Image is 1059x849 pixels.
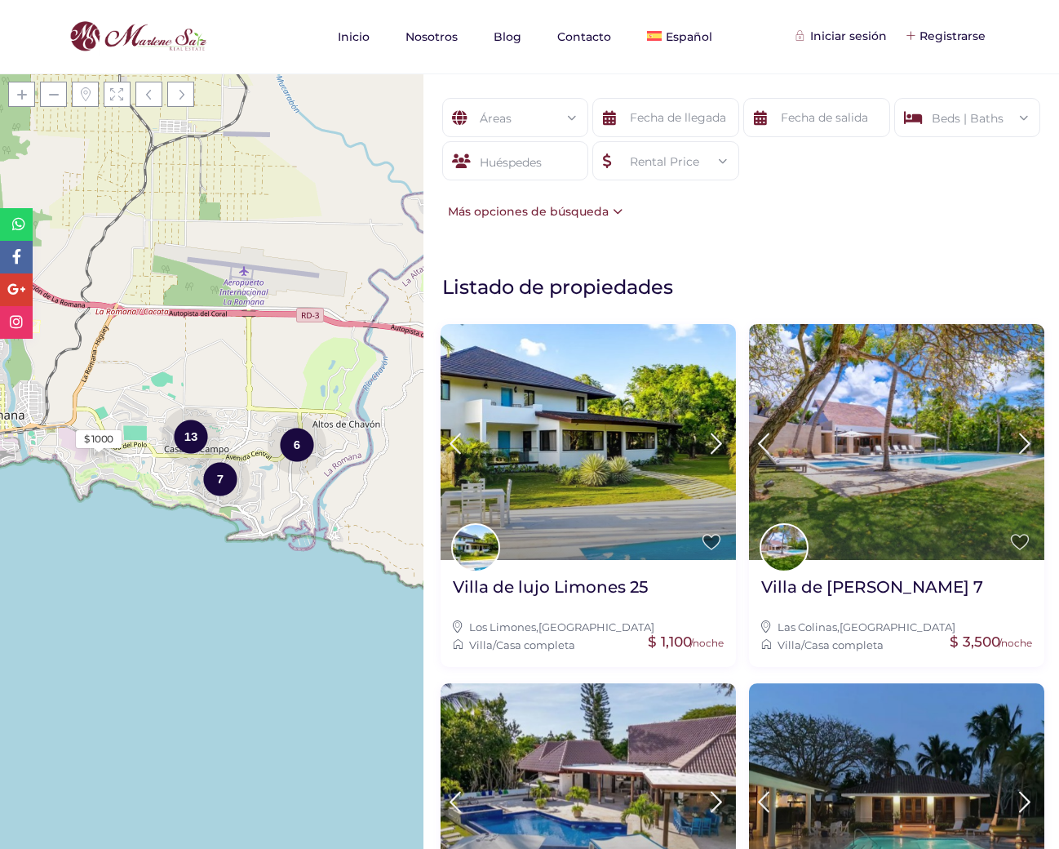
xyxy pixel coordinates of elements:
[469,638,493,651] a: Villa
[592,98,739,137] input: Fecha de llegada
[538,620,654,633] a: [GEOGRAPHIC_DATA]
[778,620,837,633] a: Las Colinas
[804,638,884,651] a: Casa completa
[907,27,986,45] div: Registrarse
[440,202,623,220] div: Más opciones de búsqueda
[455,99,576,138] div: Áreas
[749,324,1044,560] img: Villa de lujo Colinas 7
[453,576,648,610] a: Villa de lujo Limones 25
[442,274,1051,300] h1: Listado de propiedades
[666,29,712,44] span: Español
[191,448,250,509] div: 7
[761,636,1032,654] div: /
[761,618,1032,636] div: ,
[453,618,724,636] div: ,
[469,620,536,633] a: Los Limones
[453,636,724,654] div: /
[743,98,890,137] input: Fecha de salida
[453,576,648,598] h2: Villa de lujo Limones 25
[798,27,887,45] div: Iniciar sesión
[605,142,726,181] div: Rental Price
[84,432,113,447] div: $ 1000
[162,406,220,467] div: 13
[907,99,1028,138] div: Beds | Baths
[65,17,210,56] img: logo
[441,324,736,560] img: Villa de lujo Limones 25
[268,414,326,475] div: 6
[778,638,801,651] a: Villa
[442,141,589,180] div: Huéspedes
[761,576,983,610] a: Villa de [PERSON_NAME] 7
[840,620,955,633] a: [GEOGRAPHIC_DATA]
[761,576,983,598] h2: Villa de [PERSON_NAME] 7
[496,638,575,651] a: Casa completa
[90,229,335,314] div: Cargando mapas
